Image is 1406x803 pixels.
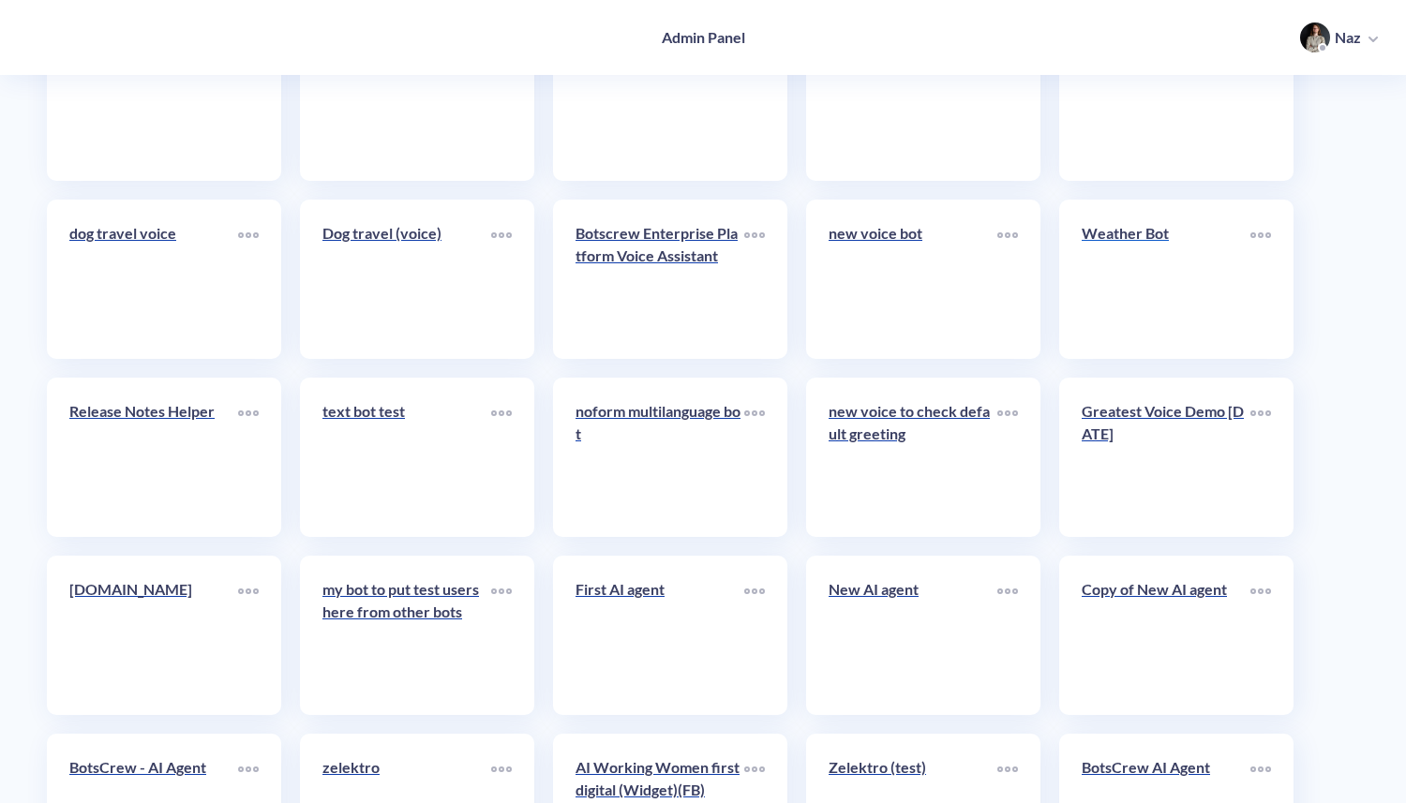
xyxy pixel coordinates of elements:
[576,222,744,336] a: Botscrew Enterprise Platform Voice Assistant
[1082,222,1250,336] a: Weather Bot
[829,222,997,245] p: new voice bot
[322,756,491,779] p: zelektro
[322,578,491,692] a: my bot to put test users here from other bots
[576,400,744,445] p: noform multilanguage bot
[322,578,491,623] p: my bot to put test users here from other bots
[322,44,491,158] a: voice test export
[829,756,997,779] p: Zelektro (test)
[829,578,997,692] a: New AI agent
[322,400,491,423] p: text bot test
[829,44,997,158] a: text
[322,222,491,245] p: Dog travel (voice)
[69,400,238,514] a: Release Notes Helper
[69,222,238,336] a: dog travel voice
[1082,578,1250,692] a: Copy of New AI agent
[69,222,238,245] p: dog travel voice
[69,578,238,601] p: [DOMAIN_NAME]
[829,578,997,601] p: New AI agent
[576,756,744,801] p: AI Working Women first digital (Widget)(FB)
[1291,21,1387,54] button: user photoNaz
[576,578,744,601] p: First AI agent
[576,222,744,267] p: Botscrew Enterprise Platform Voice Assistant
[69,400,238,423] p: Release Notes Helper
[1082,44,1250,158] a: spreadsheet demo
[829,400,997,445] p: new voice to check default greeting
[576,578,744,692] a: First AI agent
[69,578,238,692] a: [DOMAIN_NAME]
[829,400,997,514] a: new voice to check default greeting
[1300,22,1330,52] img: user photo
[1082,578,1250,601] p: Copy of New AI agent
[69,44,238,158] a: voice test export
[1082,222,1250,245] p: Weather Bot
[576,44,744,158] a: new voice
[322,400,491,514] a: text bot test
[69,756,238,779] p: BotsCrew - AI Agent
[322,222,491,336] a: Dog travel (voice)
[662,28,745,46] h4: Admin Panel
[576,400,744,514] a: noform multilanguage bot
[1082,756,1250,779] p: BotsCrew AI Agent
[1082,400,1250,514] a: Greatest Voice Demo [DATE]
[1082,400,1250,445] p: Greatest Voice Demo [DATE]
[829,222,997,336] a: new voice bot
[1335,27,1361,48] p: Naz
